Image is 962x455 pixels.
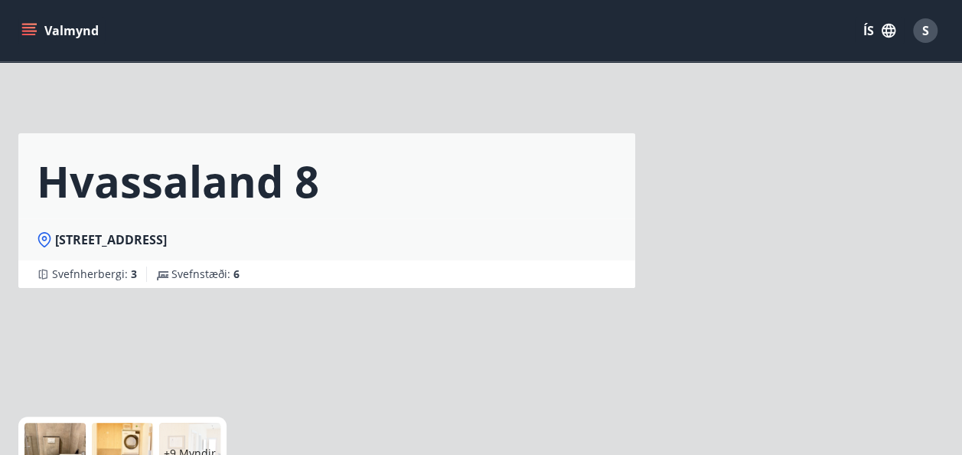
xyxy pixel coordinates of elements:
button: S [907,12,944,49]
span: S [922,22,929,39]
span: Svefnherbergi : [52,267,137,282]
span: 6 [233,267,240,281]
span: Svefnstæði : [171,267,240,282]
button: ÍS [855,17,904,44]
span: 3 [131,267,137,281]
span: [STREET_ADDRESS] [55,231,167,248]
h1: Hvassaland 8 [37,152,319,210]
button: menu [18,17,105,44]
